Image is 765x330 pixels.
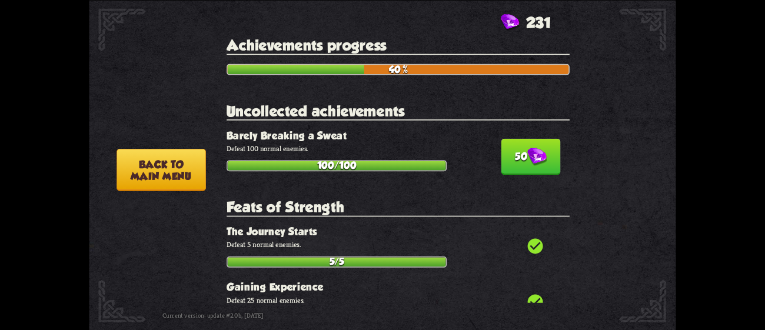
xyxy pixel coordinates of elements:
p: Defeat 5 normal enemies. [227,240,570,249]
button: 50 [501,138,560,175]
div: Gems [501,14,551,31]
div: 5/5 [228,257,446,266]
i: check_circle [526,292,544,311]
img: Gem.png [501,14,519,31]
div: Current version: update #2.0b, [DATE] [162,306,339,323]
h2: Achievements progress [227,36,570,54]
h3: The Journey Starts [227,225,570,237]
i: check_circle [526,237,544,255]
h2: Feats of Strength [227,198,570,216]
p: Defeat 25 normal enemies. [227,295,570,305]
div: 100/100 [228,161,446,170]
h2: Uncollected achievements [227,102,570,120]
div: 40% [228,65,569,74]
img: Gem.png [527,148,547,166]
p: Defeat 100 normal enemies. [227,144,570,153]
h3: Barely Breaking a Sweat [227,129,570,141]
h3: Gaining Experience [227,281,570,293]
button: Back tomain menu [117,148,206,191]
